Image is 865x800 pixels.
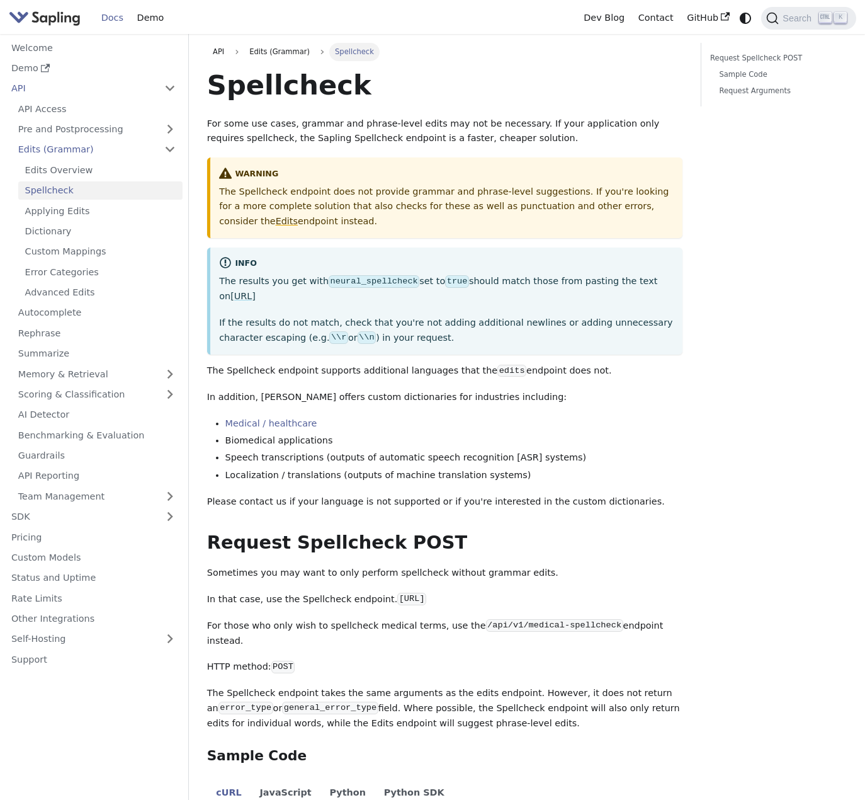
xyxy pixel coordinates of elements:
a: Benchmarking & Evaluation [11,426,183,444]
a: Medical / healthcare [225,418,317,428]
a: Request Spellcheck POST [710,52,842,64]
a: Applying Edits [18,202,183,220]
a: [URL] [230,291,256,301]
a: Autocomplete [11,304,183,322]
kbd: K [834,12,847,23]
a: Edits [276,216,298,226]
p: Please contact us if your language is not supported or if you're interested in the custom diction... [207,494,682,510]
a: Advanced Edits [18,283,183,302]
span: Spellcheck [329,43,380,60]
p: If the results do not match, check that you're not adding additional newlines or adding unnecessa... [219,316,673,346]
a: Dictionary [18,222,183,241]
li: Localization / translations (outputs of machine translation systems) [225,468,682,483]
p: In addition, [PERSON_NAME] offers custom dictionaries for industries including: [207,390,682,405]
code: error_type [218,702,273,714]
a: Support [4,650,183,668]
button: Expand sidebar category 'SDK' [157,508,183,526]
button: Search (Ctrl+K) [761,7,856,30]
code: \\r [329,331,348,344]
a: Welcome [4,38,183,57]
p: In that case, use the Spellcheck endpoint. [207,592,682,607]
a: Summarize [11,345,183,363]
img: Sapling.ai [9,9,81,27]
a: AI Detector [11,406,183,424]
p: For some use cases, grammar and phrase-level edits may not be necessary. If your application only... [207,117,682,147]
a: Dev Blog [577,8,631,28]
span: Search [779,13,819,23]
code: POST [271,661,295,673]
a: Guardrails [11,447,183,465]
p: The Spellcheck endpoint does not provide grammar and phrase-level suggestions. If you're looking ... [219,185,673,229]
a: Request Arguments [719,85,837,97]
a: Edits (Grammar) [11,140,183,159]
a: Custom Mappings [18,243,183,261]
a: Sample Code [719,69,837,81]
a: Other Integrations [4,610,183,628]
a: API [207,43,230,60]
h2: Request Spellcheck POST [207,532,682,554]
p: For those who only wish to spellcheck medical terms, use the endpoint instead. [207,619,682,649]
p: The Spellcheck endpoint supports additional languages that the endpoint does not. [207,363,682,379]
h3: Sample Code [207,748,682,765]
a: Sapling.ai [9,9,85,27]
code: edits [497,365,526,377]
a: Pricing [4,528,183,546]
a: Contact [631,8,681,28]
a: Edits Overview [18,161,183,179]
div: info [219,256,673,271]
a: GitHub [680,8,736,28]
code: true [445,275,469,288]
code: general_error_type [282,702,378,714]
span: Edits (Grammar) [244,43,315,60]
a: Scoring & Classification [11,386,183,404]
a: Custom Models [4,549,183,567]
li: Speech transcriptions (outputs of automatic speech recognition [ASR] systems) [225,450,682,466]
li: Biomedical applications [225,433,682,449]
div: warning [219,167,673,182]
h1: Spellcheck [207,68,682,102]
a: Demo [130,8,171,28]
code: [URL] [397,593,426,605]
a: Memory & Retrieval [11,365,183,383]
code: neural_spellcheck [329,275,419,288]
a: Error Categories [18,263,183,281]
span: API [213,47,224,56]
code: /api/v1/medical-spellcheck [486,619,623,632]
button: Collapse sidebar category 'API' [157,79,183,98]
a: Rate Limits [4,589,183,607]
code: \\n [358,331,376,344]
a: Pre and Postprocessing [11,120,183,139]
a: API [4,79,157,98]
nav: Breadcrumbs [207,43,682,60]
p: The Spellcheck endpoint takes the same arguments as the edits endpoint. However, it does not retu... [207,686,682,731]
a: Self-Hosting [4,630,183,648]
button: Switch between dark and light mode (currently system mode) [737,9,755,27]
a: Rephrase [11,324,183,342]
p: HTTP method: [207,660,682,675]
a: Status and Uptime [4,569,183,587]
a: Demo [4,59,183,77]
a: Docs [94,8,130,28]
a: API Reporting [11,467,183,485]
p: The results you get with set to should match those from pasting the text on [219,274,673,304]
a: SDK [4,508,157,526]
p: Sometimes you may want to only perform spellcheck without grammar edits. [207,566,682,581]
a: Team Management [11,487,183,505]
a: API Access [11,100,183,118]
a: Spellcheck [18,181,183,200]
